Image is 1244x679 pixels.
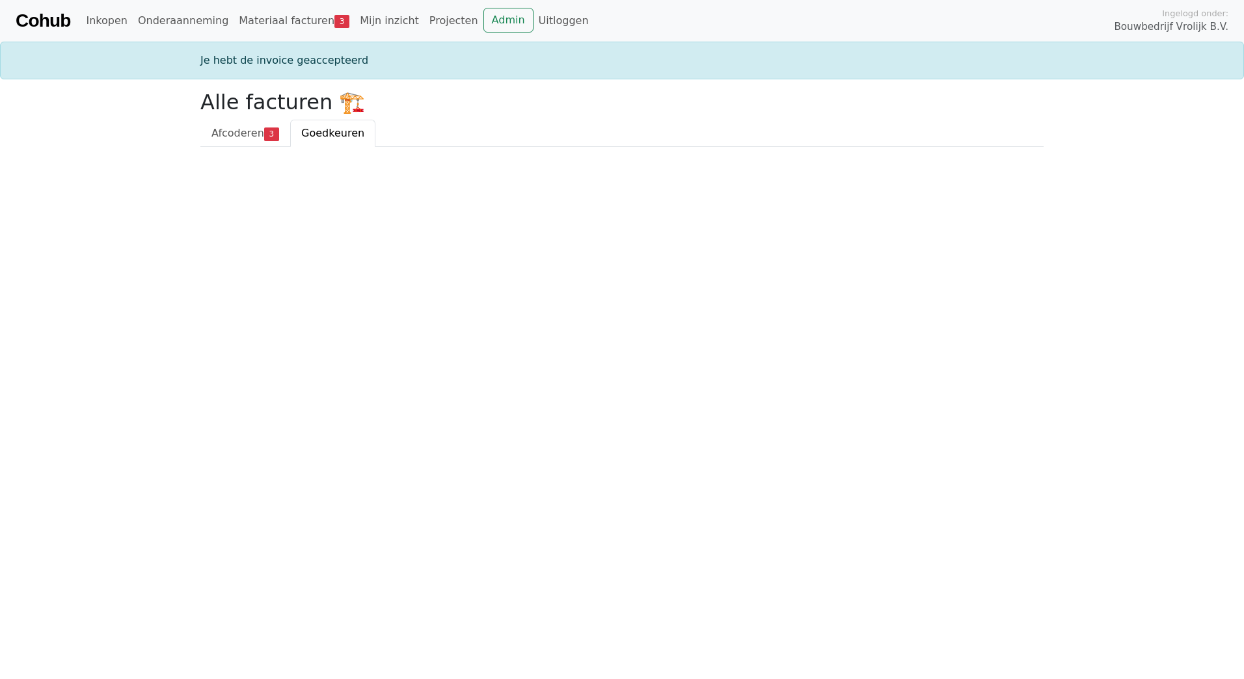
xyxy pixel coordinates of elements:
[200,90,1044,114] h2: Alle facturen 🏗️
[264,127,279,140] span: 3
[16,5,70,36] a: Cohub
[200,120,290,147] a: Afcoderen3
[290,120,375,147] a: Goedkeuren
[355,8,424,34] a: Mijn inzicht
[1162,7,1228,20] span: Ingelogd onder:
[81,8,132,34] a: Inkopen
[133,8,234,34] a: Onderaanneming
[193,53,1051,68] div: Je hebt de invoice geaccepteerd
[534,8,594,34] a: Uitloggen
[424,8,483,34] a: Projecten
[1114,20,1228,34] span: Bouwbedrijf Vrolijk B.V.
[301,127,364,139] span: Goedkeuren
[334,15,349,28] span: 3
[211,127,264,139] span: Afcoderen
[483,8,534,33] a: Admin
[234,8,355,34] a: Materiaal facturen3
